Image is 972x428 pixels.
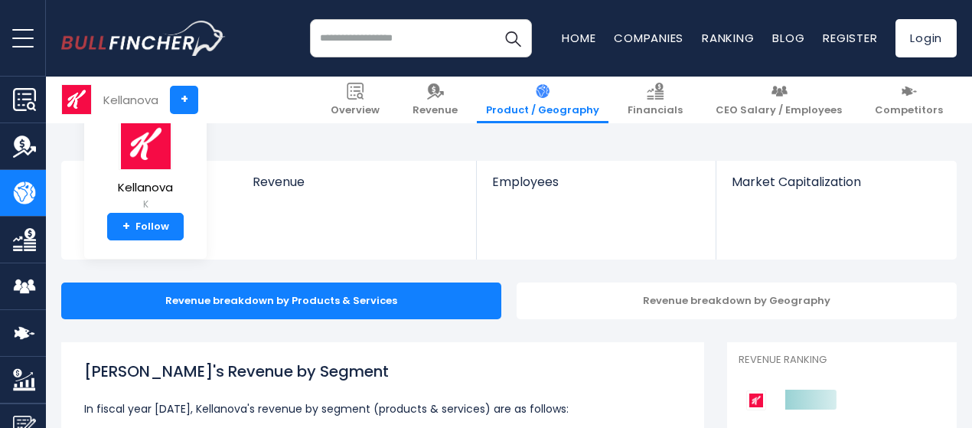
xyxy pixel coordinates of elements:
[122,220,130,234] strong: +
[107,213,184,240] a: +Follow
[823,30,877,46] a: Register
[103,91,158,109] div: Kellanova
[253,175,462,189] span: Revenue
[772,30,804,46] a: Blog
[84,360,681,383] h1: [PERSON_NAME]'s Revenue by Segment
[875,104,943,117] span: Competitors
[477,161,715,215] a: Employees
[517,283,957,319] div: Revenue breakdown by Geography
[237,161,477,215] a: Revenue
[331,104,380,117] span: Overview
[739,354,945,367] p: Revenue Ranking
[117,118,174,214] a: Kellanova K
[716,161,955,215] a: Market Capitalization
[618,77,692,123] a: Financials
[716,104,842,117] span: CEO Salary / Employees
[614,30,683,46] a: Companies
[706,77,851,123] a: CEO Salary / Employees
[84,400,681,418] p: In fiscal year [DATE], Kellanova's revenue by segment (products & services) are as follows:
[702,30,754,46] a: Ranking
[732,175,940,189] span: Market Capitalization
[895,19,957,57] a: Login
[118,198,173,211] small: K
[403,77,467,123] a: Revenue
[628,104,683,117] span: Financials
[492,175,700,189] span: Employees
[477,77,608,123] a: Product / Geography
[494,19,532,57] button: Search
[61,283,501,319] div: Revenue breakdown by Products & Services
[321,77,389,123] a: Overview
[119,119,172,170] img: K logo
[486,104,599,117] span: Product / Geography
[562,30,595,46] a: Home
[746,390,766,410] img: Kellanova competitors logo
[61,21,226,56] a: Go to homepage
[170,86,198,114] a: +
[413,104,458,117] span: Revenue
[61,21,226,56] img: bullfincher logo
[118,181,173,194] span: Kellanova
[866,77,952,123] a: Competitors
[62,85,91,114] img: K logo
